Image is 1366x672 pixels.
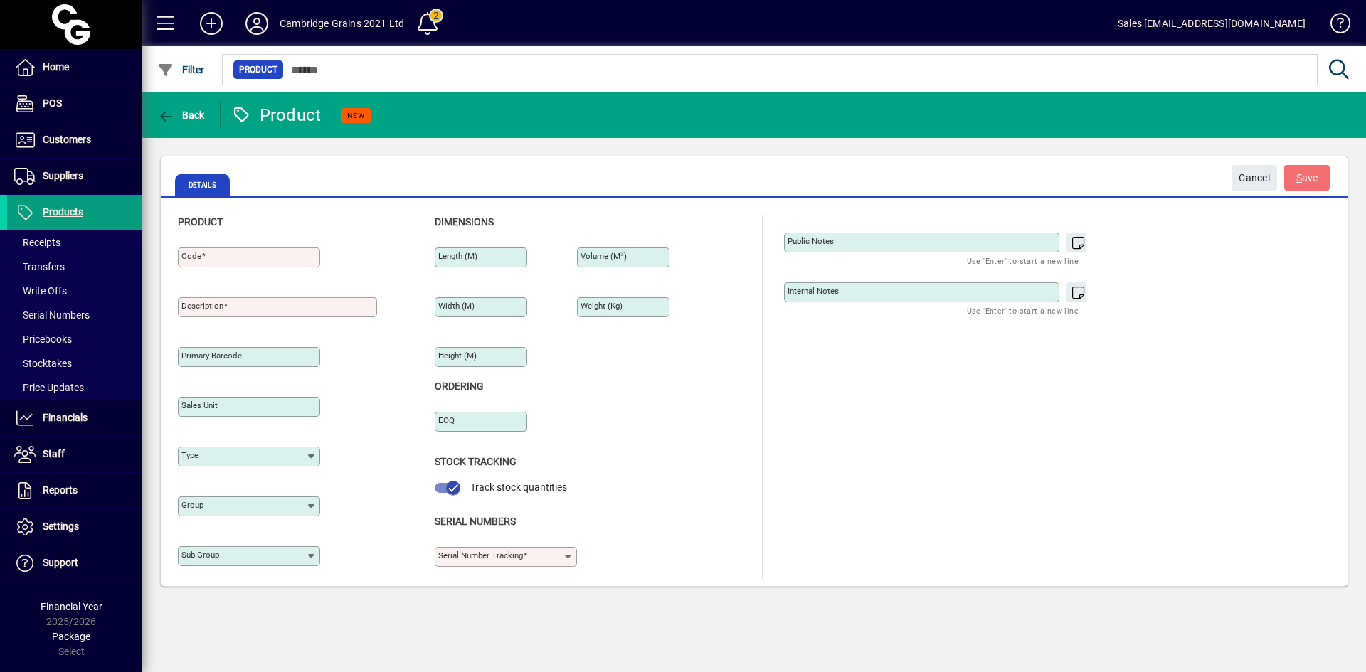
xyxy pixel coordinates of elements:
[43,448,65,459] span: Staff
[14,285,67,297] span: Write Offs
[43,521,79,532] span: Settings
[7,230,142,255] a: Receipts
[181,400,218,410] mat-label: Sales unit
[435,380,484,392] span: Ordering
[438,251,477,261] mat-label: Length (m)
[7,50,142,85] a: Home
[154,102,208,128] button: Back
[1320,3,1348,49] a: Knowledge Base
[181,251,201,261] mat-label: Code
[178,216,223,228] span: Product
[1296,166,1318,190] span: ave
[14,382,84,393] span: Price Updates
[438,351,477,361] mat-label: Height (m)
[581,301,623,311] mat-label: Weight (Kg)
[967,252,1079,269] mat-hint: Use 'Enter' to start a new line
[435,516,516,527] span: Serial Numbers
[280,12,404,35] div: Cambridge Grains 2021 Ltd
[181,351,242,361] mat-label: Primary barcode
[788,286,839,296] mat-label: Internal Notes
[175,174,230,196] span: Details
[438,301,475,311] mat-label: Width (m)
[181,500,203,510] mat-label: Group
[438,415,455,425] mat-label: EOQ
[7,400,142,436] a: Financials
[435,216,494,228] span: Dimensions
[43,170,83,181] span: Suppliers
[1296,172,1302,183] span: S
[43,134,91,145] span: Customers
[470,481,567,493] span: Track stock quantities
[1232,165,1277,191] button: Cancel
[239,63,277,77] span: Product
[7,509,142,545] a: Settings
[7,279,142,303] a: Write Offs
[7,437,142,472] a: Staff
[231,104,322,127] div: Product
[14,261,65,272] span: Transfers
[1239,166,1270,190] span: Cancel
[14,237,60,248] span: Receipts
[157,64,205,75] span: Filter
[14,358,72,369] span: Stocktakes
[43,412,88,423] span: Financials
[1118,12,1306,35] div: Sales [EMAIL_ADDRESS][DOMAIN_NAME]
[7,255,142,279] a: Transfers
[581,251,627,261] mat-label: Volume (m )
[14,334,72,345] span: Pricebooks
[7,327,142,351] a: Pricebooks
[181,301,223,311] mat-label: Description
[7,473,142,508] a: Reports
[52,631,90,642] span: Package
[1284,165,1330,191] button: Save
[788,236,834,246] mat-label: Public Notes
[14,309,90,321] span: Serial Numbers
[142,102,221,128] app-page-header-button: Back
[234,11,280,36] button: Profile
[7,545,142,581] a: Support
[189,11,234,36] button: Add
[157,110,205,121] span: Back
[181,450,198,460] mat-label: Type
[43,97,62,109] span: POS
[438,550,523,560] mat-label: Serial Number tracking
[7,86,142,122] a: POS
[435,456,517,467] span: Stock Tracking
[41,601,102,612] span: Financial Year
[620,250,624,257] sup: 3
[7,159,142,194] a: Suppliers
[154,57,208,82] button: Filter
[43,484,78,496] span: Reports
[347,111,365,120] span: NEW
[181,550,219,560] mat-label: Sub group
[7,303,142,327] a: Serial Numbers
[7,375,142,400] a: Price Updates
[43,557,78,568] span: Support
[7,351,142,375] a: Stocktakes
[7,122,142,158] a: Customers
[43,206,83,218] span: Products
[43,61,69,73] span: Home
[967,302,1079,319] mat-hint: Use 'Enter' to start a new line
